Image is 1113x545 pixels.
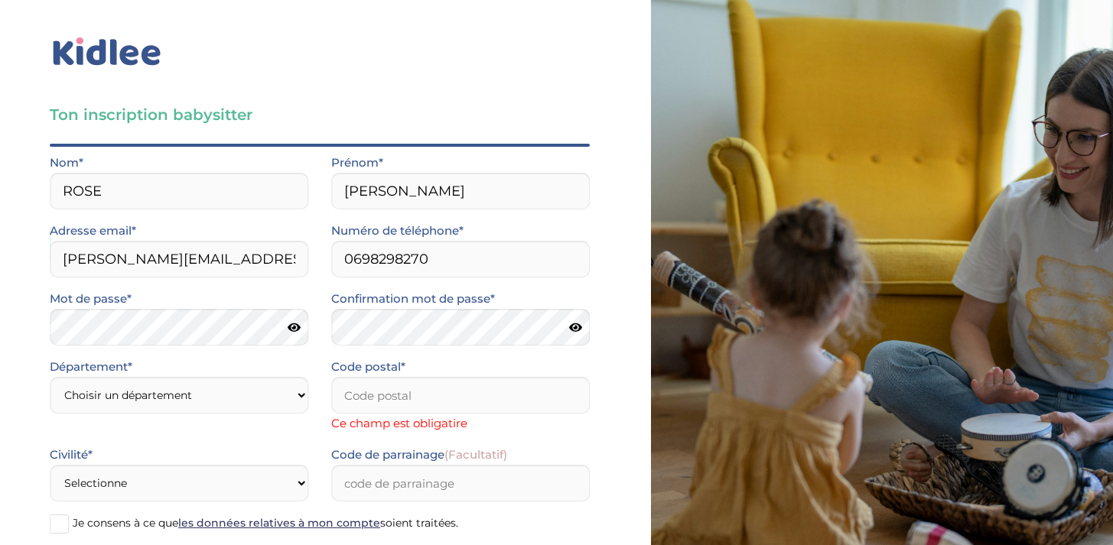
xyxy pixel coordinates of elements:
label: Numéro de téléphone* [331,221,464,241]
span: Je consens à ce que soient traitées. [73,516,458,530]
span: Ce champ est obligatire [331,414,590,433]
label: Mot de passe* [50,289,132,309]
label: Code de parrainage [331,445,507,465]
img: logo_kidlee_bleu [50,34,164,70]
input: Email [50,241,308,277]
label: Prénom* [331,153,383,173]
span: (Facultatif) [444,447,507,462]
h3: Ton inscription babysitter [50,104,590,125]
input: code de parrainage [331,465,590,501]
label: Adresse email* [50,221,136,241]
label: Confirmation mot de passe* [331,289,495,309]
label: Code postal* [331,357,405,377]
label: Civilité* [50,445,93,465]
input: Prénom [331,173,590,209]
input: Numero de telephone [331,241,590,277]
input: Code postal [331,377,590,414]
label: Département* [50,357,132,377]
a: les données relatives à mon compte [178,516,380,530]
input: Nom [50,173,308,209]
